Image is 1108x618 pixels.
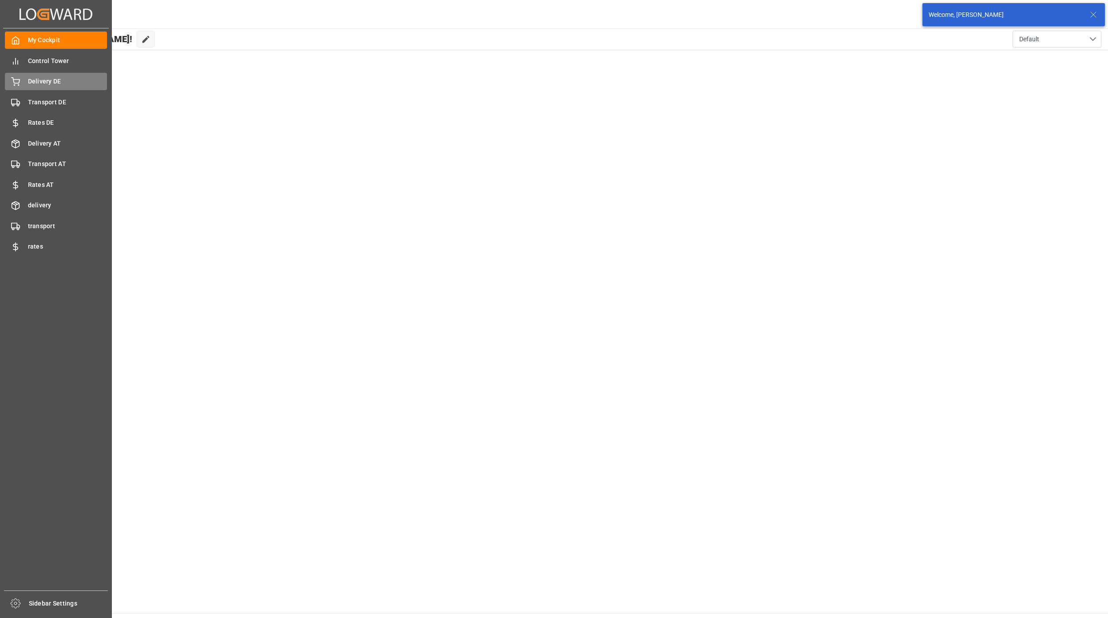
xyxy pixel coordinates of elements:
a: Transport AT [5,155,107,173]
a: Control Tower [5,52,107,69]
span: rates [28,242,107,251]
a: Transport DE [5,93,107,111]
span: Rates DE [28,118,107,127]
span: Default [1019,35,1039,44]
a: delivery [5,197,107,214]
a: rates [5,238,107,255]
span: Transport AT [28,159,107,169]
a: transport [5,217,107,234]
a: Rates DE [5,114,107,131]
a: Delivery DE [5,73,107,90]
button: open menu [1013,31,1101,48]
span: Sidebar Settings [29,599,108,608]
span: delivery [28,201,107,210]
a: My Cockpit [5,32,107,49]
span: Rates AT [28,180,107,190]
span: transport [28,222,107,231]
a: Delivery AT [5,135,107,152]
span: Delivery AT [28,139,107,148]
span: Delivery DE [28,77,107,86]
span: Control Tower [28,56,107,66]
span: Transport DE [28,98,107,107]
a: Rates AT [5,176,107,193]
span: My Cockpit [28,36,107,45]
div: Welcome, [PERSON_NAME] [929,10,1081,20]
